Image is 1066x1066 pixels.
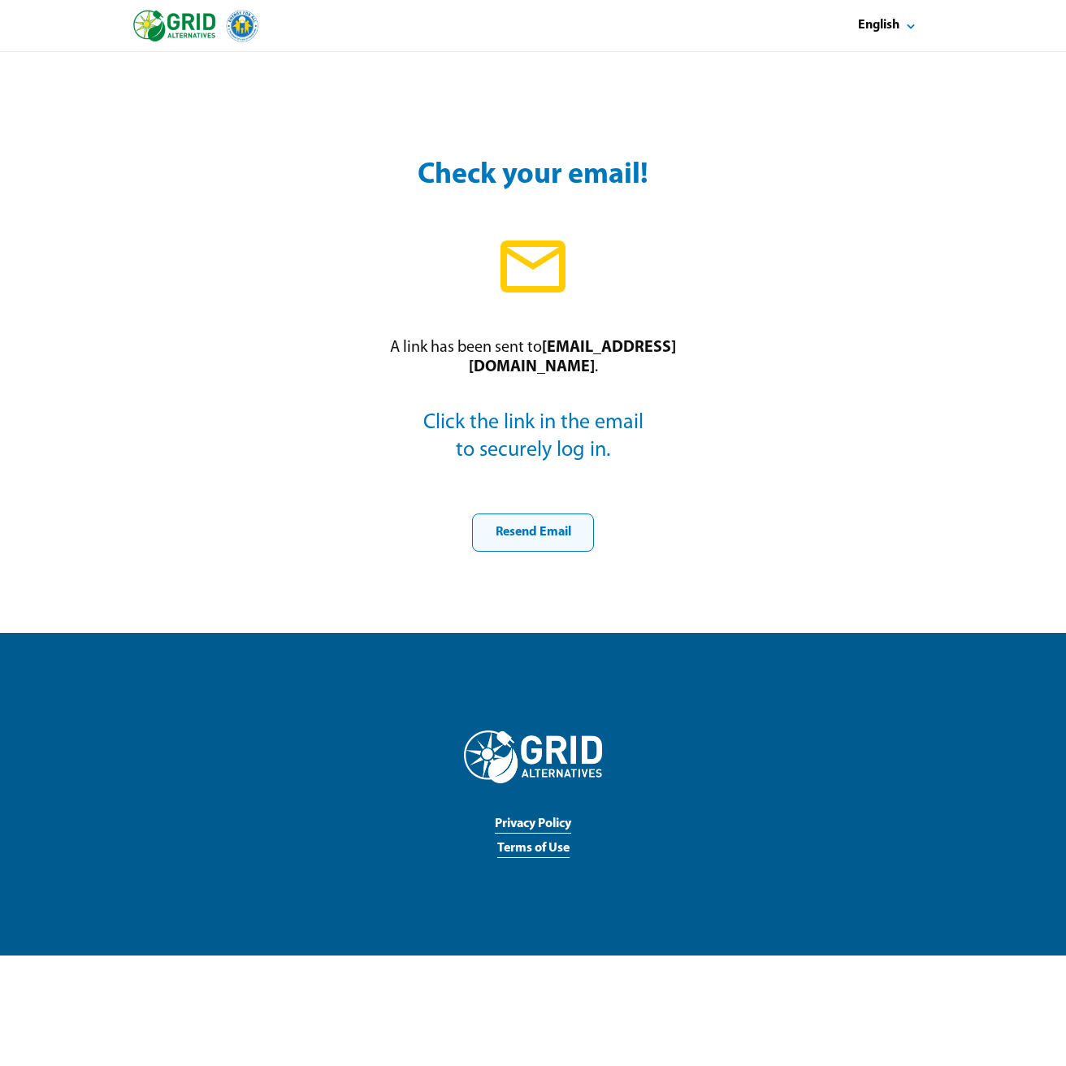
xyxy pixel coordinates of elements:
[418,409,648,465] pre: Click the link in the email to securely log in.
[133,10,258,42] img: logo
[486,524,580,541] div: Resend Email
[495,816,571,834] a: Privacy Policy
[361,338,706,377] pre: A link has been sent to .
[858,17,899,34] div: English
[469,340,677,375] strong: [EMAIL_ADDRESS][DOMAIN_NAME]
[472,513,594,552] button: Resend Email
[418,156,648,195] div: Check your email!
[464,730,602,783] img: Grid Alternatives
[844,6,933,45] button: Select
[497,840,570,858] a: Terms of Use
